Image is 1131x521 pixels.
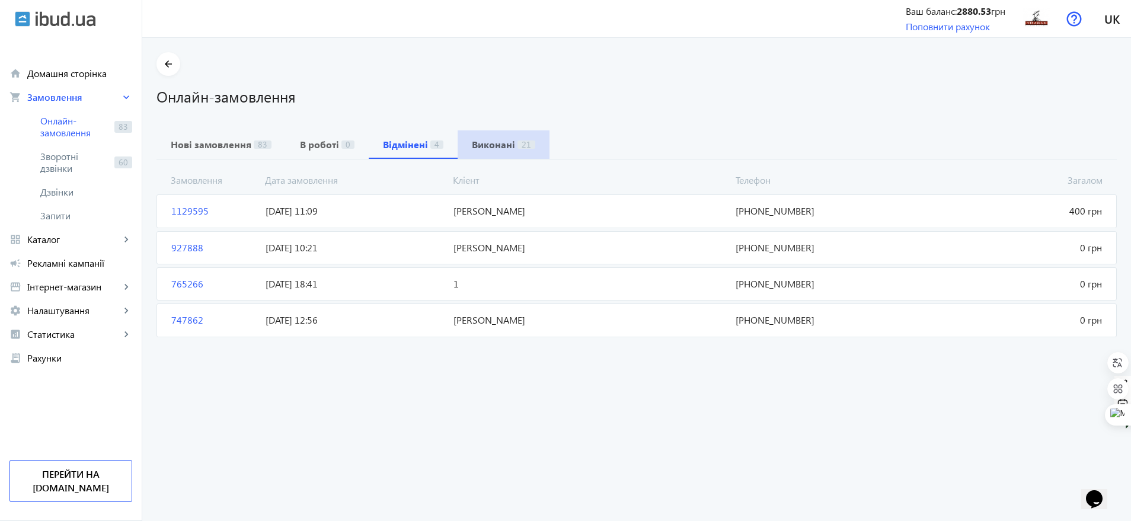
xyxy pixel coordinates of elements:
[1023,5,1050,32] img: 2004760cc8b15bef413008809921920-e119387fb2.jpg
[120,234,132,245] mat-icon: keyboard_arrow_right
[167,277,261,290] span: 765266
[261,241,449,254] span: [DATE] 10:21
[27,234,120,245] span: Каталог
[448,174,730,187] span: Кліент
[341,140,354,149] span: 0
[27,305,120,317] span: Налаштування
[9,305,21,317] mat-icon: settings
[430,140,443,149] span: 4
[731,314,919,327] span: [PHONE_NUMBER]
[300,140,339,149] b: В роботі
[254,140,271,149] span: 83
[167,314,261,327] span: 747862
[261,204,449,218] span: [DATE] 11:09
[1066,11,1082,27] img: help.svg
[449,204,731,218] span: [PERSON_NAME]
[906,5,1005,18] div: Ваш баланс: грн
[919,204,1107,218] span: 400 грн
[27,91,120,103] span: Замовлення
[114,156,132,168] span: 60
[9,328,21,340] mat-icon: analytics
[166,174,260,187] span: Замовлення
[9,91,21,103] mat-icon: shopping_cart
[167,204,261,218] span: 1129595
[27,257,132,269] span: Рекламні кампанії
[27,68,132,79] span: Домашня сторінка
[40,210,132,222] span: Запити
[9,234,21,245] mat-icon: grid_view
[120,305,132,317] mat-icon: keyboard_arrow_right
[15,11,30,27] img: ibud.svg
[120,281,132,293] mat-icon: keyboard_arrow_right
[114,121,132,133] span: 83
[906,20,990,33] a: Поповнити рахунок
[919,241,1107,254] span: 0 грн
[1081,474,1119,509] iframe: chat widget
[449,241,731,254] span: [PERSON_NAME]
[167,241,261,254] span: 927888
[449,277,731,290] span: 1
[171,140,251,149] b: Нові замовлення
[260,174,449,187] span: Дата замовлення
[731,277,919,290] span: [PHONE_NUMBER]
[120,328,132,340] mat-icon: keyboard_arrow_right
[27,328,120,340] span: Статистика
[40,186,132,198] span: Дзвінки
[40,115,110,139] span: Онлайн-замовлення
[919,277,1107,290] span: 0 грн
[1104,11,1120,26] span: uk
[9,460,132,502] a: Перейти на [DOMAIN_NAME]
[383,140,428,149] b: Відмінені
[36,11,95,27] img: ibud_text.svg
[120,91,132,103] mat-icon: keyboard_arrow_right
[731,241,919,254] span: [PHONE_NUMBER]
[9,257,21,269] mat-icon: campaign
[161,57,176,72] mat-icon: arrow_back
[9,352,21,364] mat-icon: receipt_long
[27,352,132,364] span: Рахунки
[261,277,449,290] span: [DATE] 18:41
[919,314,1107,327] span: 0 грн
[449,314,731,327] span: [PERSON_NAME]
[472,140,515,149] b: Виконані
[156,86,1117,107] h1: Онлайн-замовлення
[517,140,535,149] span: 21
[27,281,120,293] span: Інтернет-магазин
[919,174,1107,187] span: Загалом
[731,204,919,218] span: [PHONE_NUMBER]
[731,174,919,187] span: Телефон
[9,68,21,79] mat-icon: home
[40,151,110,174] span: Зворотні дзвінки
[9,281,21,293] mat-icon: storefront
[957,5,991,17] b: 2880.53
[261,314,449,327] span: [DATE] 12:56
